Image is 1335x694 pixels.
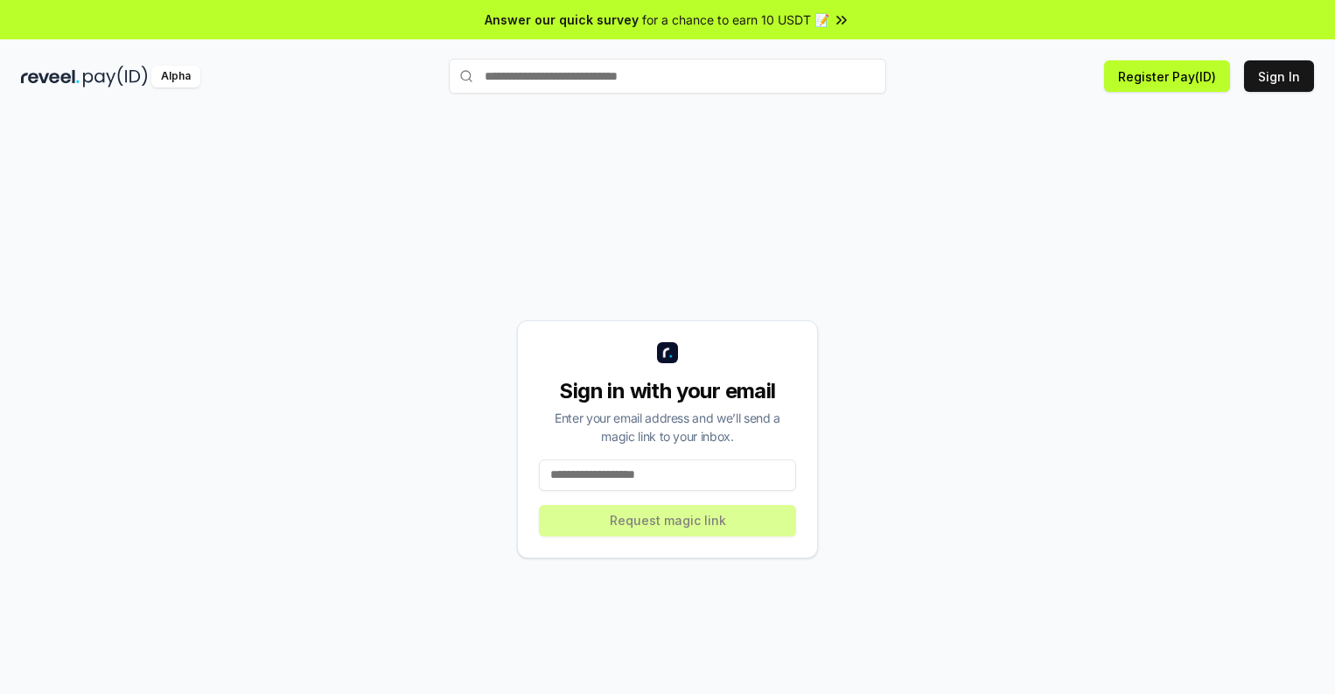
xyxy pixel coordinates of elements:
button: Sign In [1244,60,1314,92]
div: Sign in with your email [539,377,796,405]
span: Answer our quick survey [485,11,639,29]
img: pay_id [83,66,148,88]
span: for a chance to earn 10 USDT 📝 [642,11,829,29]
img: reveel_dark [21,66,80,88]
div: Enter your email address and we’ll send a magic link to your inbox. [539,409,796,445]
button: Register Pay(ID) [1104,60,1230,92]
div: Alpha [151,66,200,88]
img: logo_small [657,342,678,363]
